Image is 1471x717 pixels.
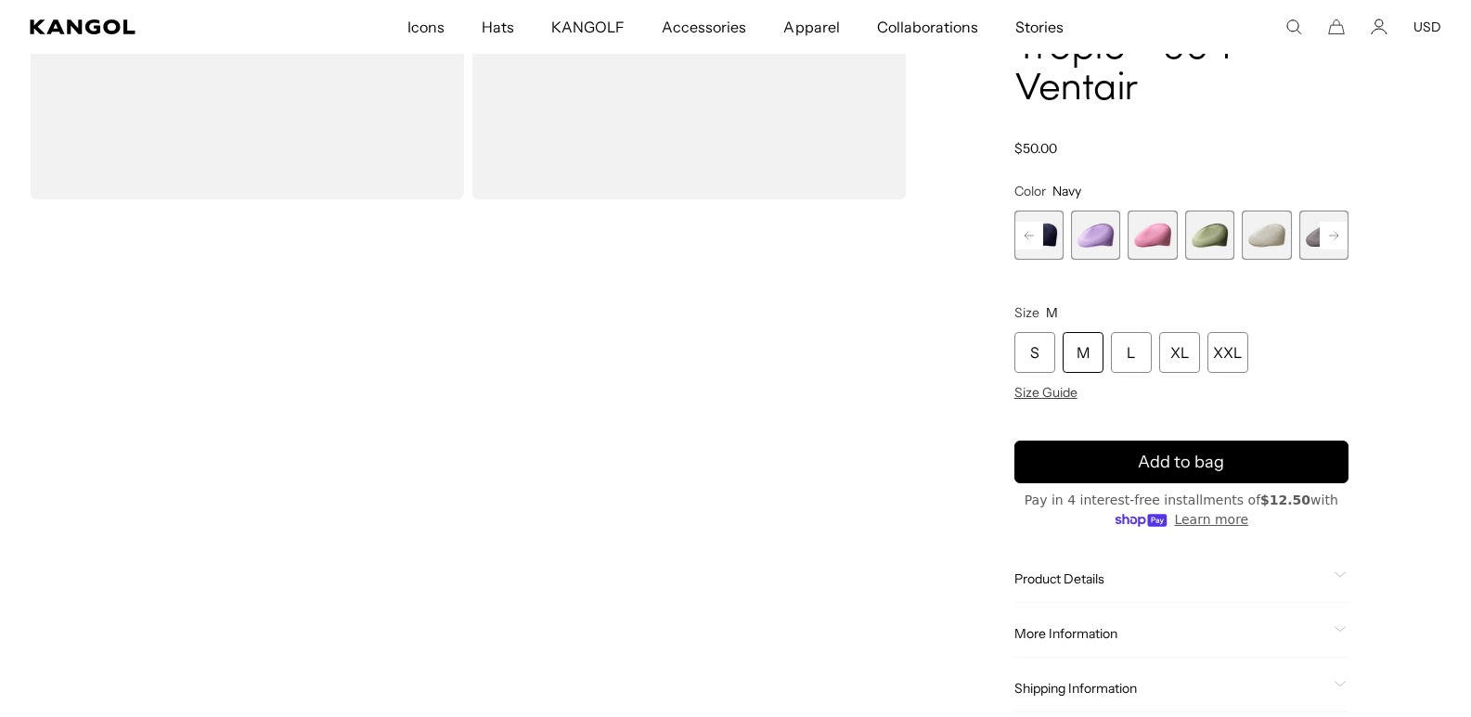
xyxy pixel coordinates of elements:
[1328,19,1345,35] button: Cart
[1046,305,1058,322] span: M
[1014,29,1348,110] h1: Tropic™ 504 Ventair
[1299,211,1348,260] label: Charcoal
[1014,442,1348,484] button: Add to bag
[1242,211,1291,260] div: 10 of 22
[1299,211,1348,260] div: 11 of 22
[1185,211,1234,260] div: 9 of 22
[1128,211,1177,260] div: 8 of 22
[1138,450,1224,475] span: Add to bag
[1014,211,1064,260] div: 6 of 22
[1014,140,1057,157] span: $50.00
[1242,211,1291,260] label: Moonstruck
[1071,211,1120,260] div: 7 of 22
[1014,183,1046,199] span: Color
[1052,183,1081,199] span: Navy
[1185,211,1234,260] label: Oil Green
[1071,211,1120,260] label: Digital Lavender
[1014,333,1055,374] div: S
[1014,571,1326,588] span: Product Details
[1159,333,1200,374] div: XL
[1014,385,1077,402] span: Size Guide
[30,19,269,34] a: Kangol
[1014,305,1039,322] span: Size
[1014,626,1326,643] span: More Information
[1111,333,1152,374] div: L
[1413,19,1441,35] button: USD
[1285,19,1302,35] summary: Search here
[1063,333,1103,374] div: M
[1014,681,1326,698] span: Shipping Information
[1014,211,1064,260] label: Navy
[1371,19,1387,35] a: Account
[1207,333,1248,374] div: XXL
[1128,211,1177,260] label: PEONY PINK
